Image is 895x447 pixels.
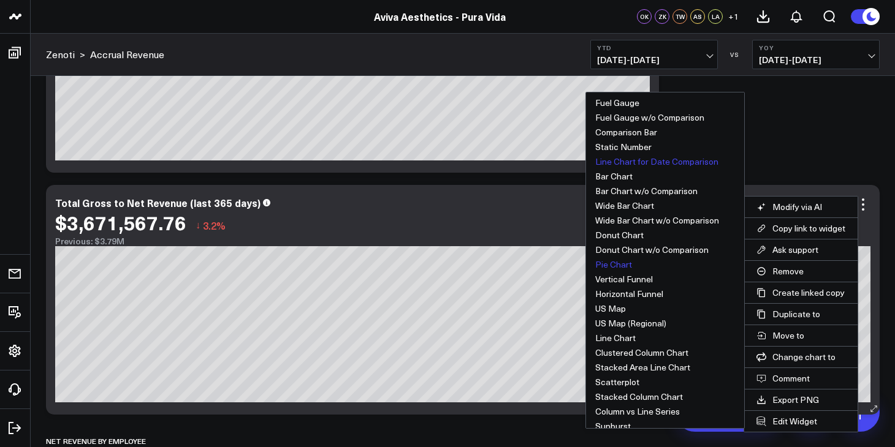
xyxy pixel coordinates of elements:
[744,325,858,346] button: Move to
[655,9,669,24] div: ZK
[708,9,723,24] div: LA
[586,198,744,213] button: Wide Bar Chart
[728,12,739,21] span: + 1
[586,228,744,242] button: Donut Chart
[586,96,744,110] button: Fuel Gauge
[586,316,744,331] button: US Map (Regional)
[586,213,744,228] button: Wide Bar Chart w/o Comparison
[744,347,858,367] button: Change chart to
[374,10,506,23] a: Aviva Aesthetics - Pura Vida
[586,169,744,184] button: Bar Chart
[724,51,746,58] div: VS
[586,257,744,272] button: Pie Chart
[586,287,744,301] button: Horizontal Funnel
[586,360,744,375] button: Stacked Area Line Chart
[203,219,226,232] span: 3.2%
[55,211,186,233] div: $3,671,567.76
[586,125,744,140] button: Comparison Bar
[744,282,858,303] button: Create linked copy
[744,368,858,389] button: Comment
[586,242,744,257] button: Donut Chart w/o Comparison
[586,154,744,169] button: Line Chart for Date Comparison
[744,218,858,239] button: Copy link to widget
[586,404,744,419] button: Column vs Line Series
[744,304,858,325] button: Duplicate to
[55,236,870,246] div: Previous: $3.79M
[759,44,873,51] b: YoY
[586,389,744,404] button: Stacked Column Chart
[586,301,744,316] button: US Map
[672,9,687,24] div: TW
[759,55,873,65] span: [DATE] - [DATE]
[586,110,744,125] button: Fuel Gauge w/o Comparison
[586,272,744,287] button: Vertical Funnel
[744,261,858,282] button: Remove
[744,411,858,432] button: Edit Widget
[586,419,744,434] button: Sunburst
[726,9,741,24] button: +1
[586,331,744,345] button: Line Chart
[744,239,858,260] button: Ask support
[586,375,744,389] button: Scatterplot
[90,48,164,61] a: Accrual Revenue
[590,40,718,69] button: YTD[DATE]-[DATE]
[586,345,744,360] button: Clustered Column Chart
[46,48,75,61] a: Zenoti
[752,40,880,69] button: YoY[DATE]-[DATE]
[690,9,705,24] div: AS
[637,9,652,24] div: OK
[586,140,744,154] button: Static Number
[597,44,711,51] b: YTD
[744,389,858,410] button: Export PNG
[597,55,711,65] span: [DATE] - [DATE]
[196,217,200,233] span: ↓
[46,48,85,61] div: >
[55,196,261,209] div: Total Gross to Net Revenue (last 365 days)
[744,197,858,217] button: Modify via AI
[586,184,744,198] button: Bar Chart w/o Comparison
